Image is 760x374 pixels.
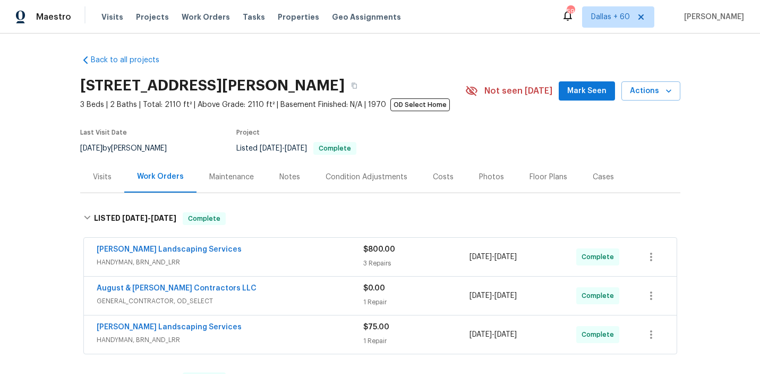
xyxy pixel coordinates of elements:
a: [PERSON_NAME] Landscaping Services [97,246,242,253]
span: [DATE] [494,292,517,300]
div: 3 Repairs [363,258,470,269]
a: Back to all projects [80,55,182,65]
div: 598 [567,6,574,17]
div: Condition Adjustments [326,172,407,182]
span: - [469,252,517,262]
span: [DATE] [469,292,492,300]
span: HANDYMAN, BRN_AND_LRR [97,257,363,268]
span: Complete [314,145,355,152]
span: $800.00 [363,246,395,253]
span: Visits [101,12,123,22]
button: Actions [621,81,680,101]
div: Visits [93,172,112,182]
div: Photos [479,172,504,182]
span: Maestro [36,12,71,22]
span: [DATE] [494,331,517,338]
span: Actions [630,85,672,98]
div: LISTED [DATE]-[DATE]Complete [80,202,680,236]
span: [DATE] [469,331,492,338]
div: Cases [593,172,614,182]
span: HANDYMAN, BRN_AND_LRR [97,335,363,345]
span: Projects [136,12,169,22]
span: [DATE] [122,214,148,222]
span: [PERSON_NAME] [680,12,744,22]
div: by [PERSON_NAME] [80,142,180,155]
h6: LISTED [94,212,176,225]
div: Costs [433,172,454,182]
span: [DATE] [260,145,282,152]
div: Maintenance [209,172,254,182]
div: Work Orders [137,171,184,182]
span: Project [236,129,260,136]
span: Listed [236,145,356,152]
a: [PERSON_NAME] Landscaping Services [97,323,242,331]
span: - [469,329,517,340]
span: [DATE] [80,145,103,152]
span: Tasks [243,13,265,21]
span: - [122,214,176,222]
h2: [STREET_ADDRESS][PERSON_NAME] [80,80,345,91]
button: Mark Seen [559,81,615,101]
span: GENERAL_CONTRACTOR, OD_SELECT [97,296,363,306]
div: Notes [279,172,300,182]
span: [DATE] [151,214,176,222]
span: Work Orders [182,12,230,22]
span: Properties [278,12,319,22]
span: 3 Beds | 2 Baths | Total: 2110 ft² | Above Grade: 2110 ft² | Basement Finished: N/A | 1970 [80,99,465,110]
span: Dallas + 60 [591,12,630,22]
div: 1 Repair [363,336,470,346]
span: $0.00 [363,285,385,292]
span: [DATE] [469,253,492,261]
div: Floor Plans [530,172,567,182]
div: 1 Repair [363,297,470,307]
span: $75.00 [363,323,389,331]
span: Complete [184,213,225,224]
span: Mark Seen [567,85,607,98]
span: Complete [582,290,618,301]
span: [DATE] [494,253,517,261]
span: - [469,290,517,301]
span: - [260,145,307,152]
span: Last Visit Date [80,129,127,136]
span: Complete [582,252,618,262]
span: [DATE] [285,145,307,152]
span: Not seen [DATE] [484,86,552,96]
span: OD Select Home [390,98,450,111]
span: Geo Assignments [332,12,401,22]
button: Copy Address [345,76,364,95]
span: Complete [582,329,618,340]
a: August & [PERSON_NAME] Contractors LLC [97,285,257,292]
